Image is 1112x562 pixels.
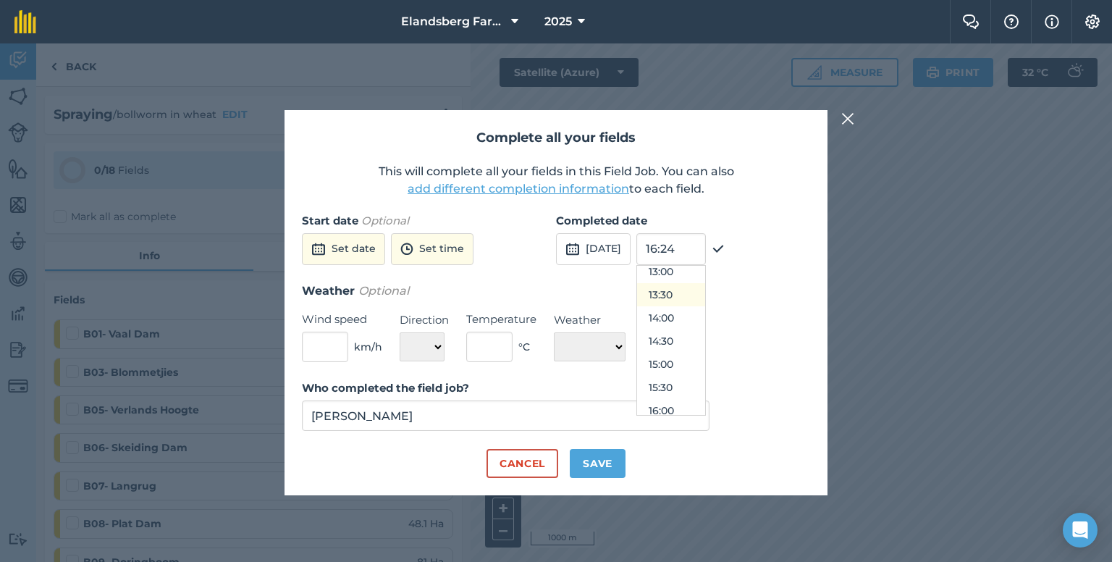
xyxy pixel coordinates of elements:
button: add different completion information [408,180,629,198]
strong: Who completed the field job? [302,381,469,395]
button: Save [570,449,625,478]
label: Weather [554,311,625,329]
button: 15:00 [637,353,705,376]
img: svg+xml;base64,PD94bWwgdmVyc2lvbj0iMS4wIiBlbmNvZGluZz0idXRmLTgiPz4KPCEtLSBHZW5lcmF0b3I6IEFkb2JlIE... [565,240,580,258]
img: svg+xml;base64,PHN2ZyB4bWxucz0iaHR0cDovL3d3dy53My5vcmcvMjAwMC9zdmciIHdpZHRoPSIxNyIgaGVpZ2h0PSIxNy... [1045,13,1059,30]
img: svg+xml;base64,PHN2ZyB4bWxucz0iaHR0cDovL3d3dy53My5vcmcvMjAwMC9zdmciIHdpZHRoPSIxOCIgaGVpZ2h0PSIyNC... [712,240,725,258]
span: Elandsberg Farms [401,13,505,30]
em: Optional [358,284,409,298]
img: A cog icon [1084,14,1101,29]
button: 13:30 [637,283,705,306]
button: [DATE] [556,233,631,265]
img: Two speech bubbles overlapping with the left bubble in the forefront [962,14,980,29]
button: 15:30 [637,376,705,399]
img: A question mark icon [1003,14,1020,29]
label: Temperature [466,311,536,328]
h3: Weather [302,282,810,301]
button: 13:00 [637,260,705,283]
img: svg+xml;base64,PD94bWwgdmVyc2lvbj0iMS4wIiBlbmNvZGluZz0idXRmLTgiPz4KPCEtLSBHZW5lcmF0b3I6IEFkb2JlIE... [400,240,413,258]
label: Wind speed [302,311,382,328]
img: svg+xml;base64,PHN2ZyB4bWxucz0iaHR0cDovL3d3dy53My5vcmcvMjAwMC9zdmciIHdpZHRoPSIyMiIgaGVpZ2h0PSIzMC... [841,110,854,127]
button: 14:00 [637,306,705,330]
img: fieldmargin Logo [14,10,36,33]
span: km/h [354,339,382,355]
button: Set date [302,233,385,265]
span: ° C [518,339,530,355]
div: Open Intercom Messenger [1063,513,1098,548]
button: 14:30 [637,330,705,353]
h2: Complete all your fields [302,127,810,148]
img: svg+xml;base64,PD94bWwgdmVyc2lvbj0iMS4wIiBlbmNvZGluZz0idXRmLTgiPz4KPCEtLSBHZW5lcmF0b3I6IEFkb2JlIE... [311,240,326,258]
span: 2025 [544,13,572,30]
label: Direction [400,311,449,329]
button: 16:00 [637,399,705,422]
p: This will complete all your fields in this Field Job. You can also to each field. [302,163,810,198]
strong: Completed date [556,214,647,227]
strong: Start date [302,214,358,227]
button: Set time [391,233,473,265]
em: Optional [361,214,409,227]
button: Cancel [486,449,558,478]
